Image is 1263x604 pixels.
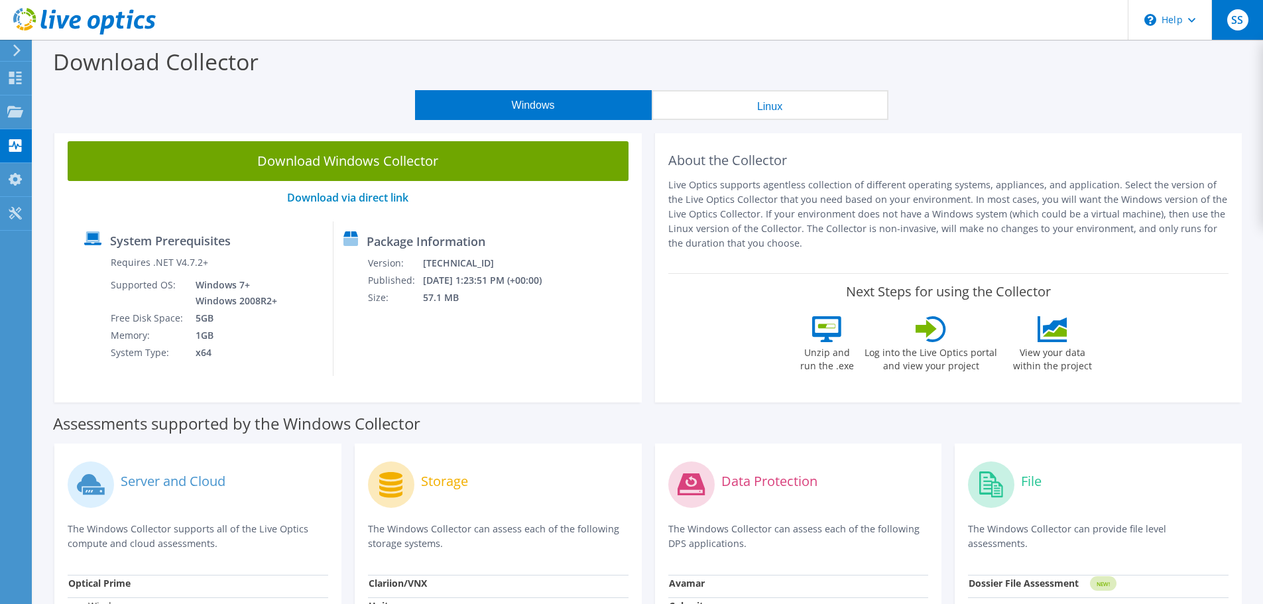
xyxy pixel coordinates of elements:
button: Windows [415,90,652,120]
label: Requires .NET V4.7.2+ [111,256,208,269]
strong: Dossier File Assessment [969,577,1079,589]
label: Data Protection [721,475,817,488]
strong: Avamar [669,577,705,589]
strong: Optical Prime [68,577,131,589]
p: The Windows Collector can assess each of the following DPS applications. [668,522,929,551]
p: The Windows Collector can assess each of the following storage systems. [368,522,629,551]
p: The Windows Collector supports all of the Live Optics compute and cloud assessments. [68,522,328,551]
a: Download Windows Collector [68,141,629,181]
a: Download via direct link [287,190,408,205]
td: System Type: [110,344,186,361]
h2: About the Collector [668,152,1229,168]
label: Next Steps for using the Collector [846,284,1051,300]
label: File [1021,475,1042,488]
svg: \n [1144,14,1156,26]
td: Windows 7+ Windows 2008R2+ [186,276,280,310]
tspan: NEW! [1097,580,1110,587]
td: Free Disk Space: [110,310,186,327]
td: Published: [367,272,422,289]
p: The Windows Collector can provide file level assessments. [968,522,1229,551]
label: Server and Cloud [121,475,225,488]
label: Unzip and run the .exe [796,342,857,373]
label: Assessments supported by the Windows Collector [53,417,420,430]
span: SS [1227,9,1248,30]
td: 5GB [186,310,280,327]
label: System Prerequisites [110,234,231,247]
td: x64 [186,344,280,361]
label: View your data within the project [1004,342,1100,373]
td: Version: [367,255,422,272]
td: Supported OS: [110,276,186,310]
label: Package Information [367,235,485,248]
label: Download Collector [53,46,259,77]
label: Storage [421,475,468,488]
strong: Clariion/VNX [369,577,427,589]
button: Linux [652,90,888,120]
td: Size: [367,289,422,306]
td: [DATE] 1:23:51 PM (+00:00) [422,272,560,289]
p: Live Optics supports agentless collection of different operating systems, appliances, and applica... [668,178,1229,251]
td: 1GB [186,327,280,344]
td: Memory: [110,327,186,344]
td: 57.1 MB [422,289,560,306]
label: Log into the Live Optics portal and view your project [864,342,998,373]
td: [TECHNICAL_ID] [422,255,560,272]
